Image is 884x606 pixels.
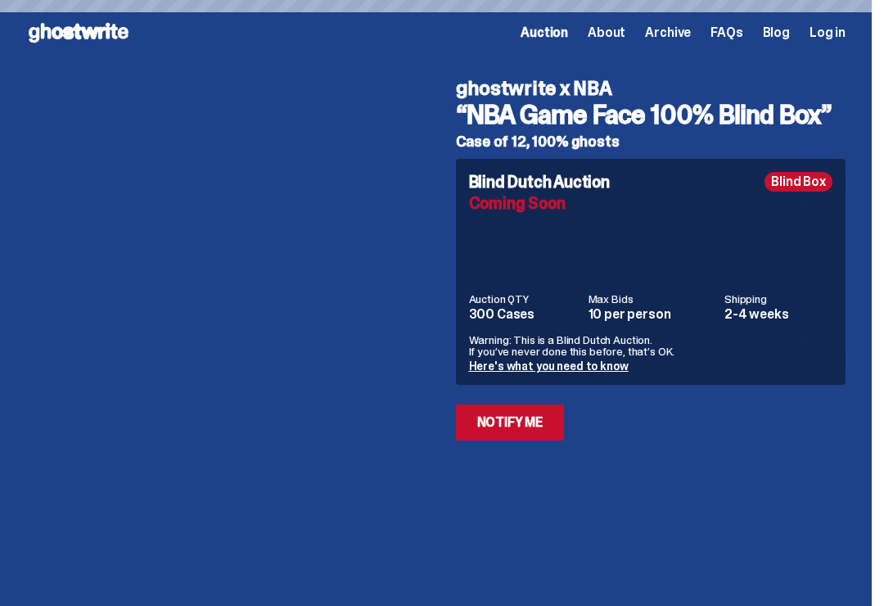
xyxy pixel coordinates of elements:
[724,293,832,305] dt: Shipping
[589,293,715,305] dt: Max Bids
[521,26,568,39] a: Auction
[469,334,833,357] p: Warning: This is a Blind Dutch Auction. If you’ve never done this before, that’s OK.
[456,134,846,149] h5: Case of 12, 100% ghosts
[764,172,832,192] div: Blind Box
[810,26,846,39] a: Log in
[589,308,715,321] dd: 10 per person
[469,308,579,321] dd: 300 Cases
[469,195,833,211] div: Coming Soon
[645,26,691,39] a: Archive
[710,26,742,39] a: FAQs
[456,79,846,98] h4: ghostwrite x NBA
[469,359,629,373] a: Here's what you need to know
[469,174,610,190] h4: Blind Dutch Auction
[588,26,625,39] a: About
[763,26,790,39] a: Blog
[724,308,832,321] dd: 2-4 weeks
[456,405,565,441] a: Notify Me
[469,293,579,305] dt: Auction QTY
[456,102,846,128] h3: “NBA Game Face 100% Blind Box”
